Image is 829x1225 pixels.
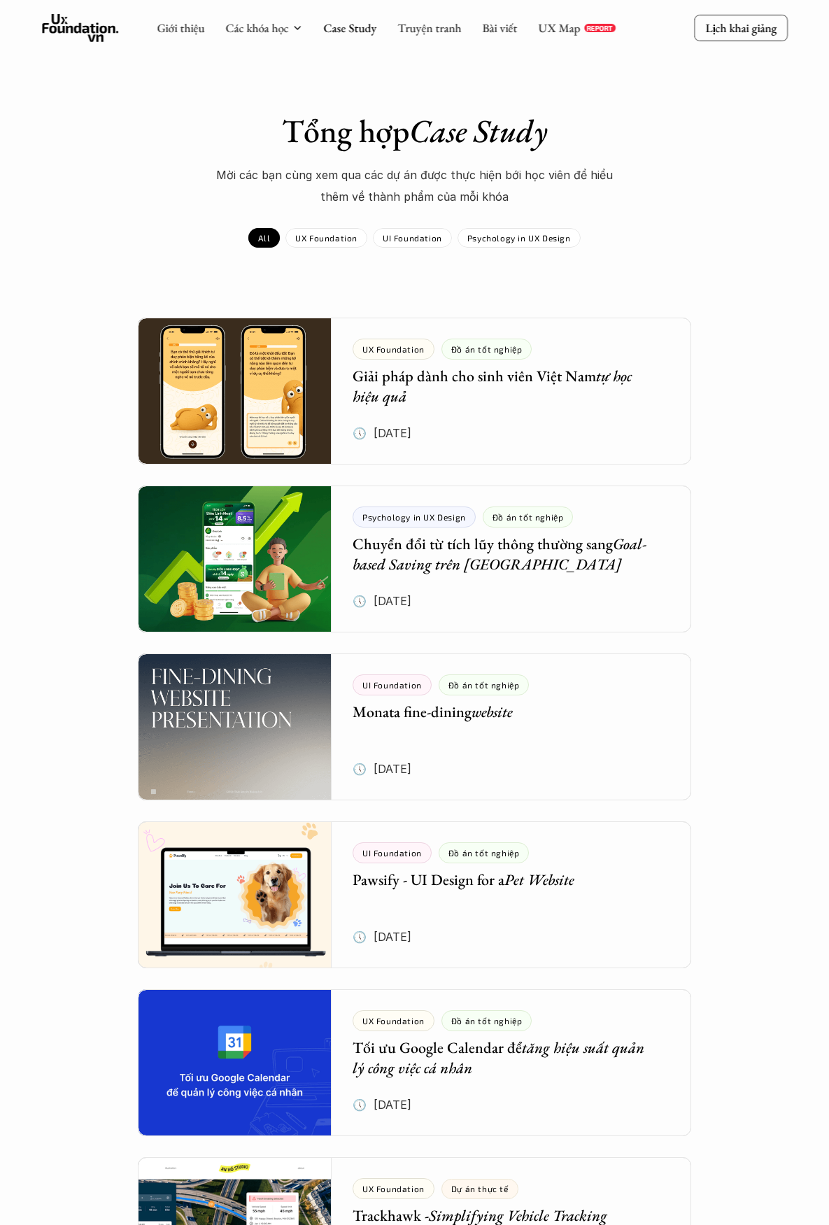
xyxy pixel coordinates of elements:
[397,20,461,36] a: Truyện tranh
[138,653,690,800] a: Monata fine-diningwebsite🕔 [DATE]
[538,20,580,36] a: UX Map
[225,20,288,36] a: Các khóa học
[205,164,625,207] p: Mời các bạn cùng xem qua các dự án được thực hiện bới học viên để hiểu thêm về thành phẩm của mỗi...
[138,486,690,632] a: Chuyển đổi từ tích lũy thông thường sangGoal-based Saving trên [GEOGRAPHIC_DATA]🕔 [DATE]
[383,233,442,243] p: UI Foundation
[705,20,777,36] p: Lịch khai giảng
[409,110,548,152] em: Case Study
[138,318,690,465] a: Giải pháp dành cho sinh viên Việt Namtự học hiệu quả🕔 [DATE]
[258,233,270,243] p: All
[138,989,690,1136] a: Tối ưu Google Calendar đểtăng hiệu suất quản lý công việc cá nhân🕔 [DATE]
[482,20,517,36] a: Bài viết
[467,233,571,243] p: Psychology in UX Design
[586,24,612,32] p: REPORT
[295,233,357,243] p: UX Foundation
[323,20,376,36] a: Case Study
[138,821,690,968] a: Pawsify - UI Design for aPet Website🕔 [DATE]
[157,20,204,36] a: Giới thiệu
[694,15,788,41] a: Lịch khai giảng
[170,112,660,150] h1: Tổng hợp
